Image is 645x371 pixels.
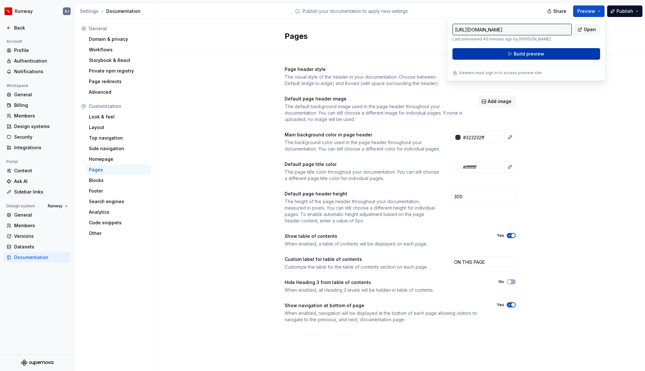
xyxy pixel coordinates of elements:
a: General [4,90,71,100]
div: Blocks [89,177,148,184]
a: Billing [4,100,71,110]
div: Side navigation [89,145,148,152]
button: RunwayAJ [1,4,73,18]
div: Pages [89,167,148,173]
div: Default page header height [285,191,440,197]
span: Build preview [514,51,544,57]
div: General [89,25,148,32]
a: Design systems [4,121,71,132]
h2: Pages [285,31,508,41]
div: Runway [15,8,33,14]
div: Security [14,134,68,140]
a: Authentication [4,56,71,66]
div: The default background image used in the page header throughout your documentation. You can still... [285,103,467,123]
div: Integrations [14,144,68,151]
div: When enabled, all Heading 3 levels will be hidden in table of contents. [285,287,487,293]
input: e.g. #000000 [460,161,504,173]
div: Analytics [89,209,148,215]
div: Main background color in page header [285,132,440,138]
div: Documentation [14,254,68,261]
div: The background color used in the page header throughout your documentation. You can still choose ... [285,139,440,152]
div: Top navigation [89,135,148,141]
a: Pages [86,165,151,175]
div: Billing [14,102,68,108]
div: Design systems [14,123,68,130]
button: Settings [80,8,99,14]
div: Show navigation at bottom of page [285,302,485,309]
a: Security [4,132,71,142]
p: Last previewed 40 minutes ago by [PERSON_NAME]. [452,37,572,42]
div: Workspace [4,82,31,90]
a: Sidebar links [4,187,71,197]
div: The visual style of the header in your documentation. Choose between Default (edge to edge) and B... [285,74,440,87]
a: Documentation [4,252,71,263]
a: Side navigation [86,143,151,154]
span: Open [584,26,596,33]
label: Yes [497,302,504,307]
img: 6b187050-a3ed-48aa-8485-808e17fcee26.png [4,7,12,15]
div: Custom label for table of contents [285,256,440,263]
div: Notifications [14,68,68,75]
div: AJ [64,9,69,14]
div: Members [14,222,68,229]
a: Ask AI [4,176,71,186]
a: Advanced [86,87,151,97]
a: Page redirects [86,76,151,87]
div: When enabled, navigation will be displayed at the bottom of each page allowing visitors to naviga... [285,310,485,323]
p: Viewers must sign in to access preview site. [459,70,543,75]
input: On this page [451,256,516,268]
a: Members [4,220,71,231]
div: Datasets [14,244,68,250]
a: Versions [4,231,71,241]
div: When enabled, a table of contents will be displayed on each page. [285,241,485,247]
div: Look & feel [89,114,148,120]
div: Members [14,113,68,119]
div: Customize the label for the table of contents section on each page. [285,264,440,270]
a: Profile [4,45,71,56]
div: Show table of contents [285,233,485,239]
div: Back [14,25,68,31]
div: Workflows [89,47,148,53]
svg: Supernova Logo [21,359,53,366]
a: Integrations [4,142,71,153]
a: Search engines [86,196,151,207]
div: Other [89,230,148,237]
a: Back [4,23,71,33]
a: Footer [86,186,151,196]
div: Default page title color [285,161,440,168]
div: The page title color throughout your documentation. You can still choose a different page title c... [285,169,440,182]
a: General [4,210,71,220]
div: Layout [89,124,148,131]
button: Share [544,5,571,17]
a: Top navigation [86,133,151,143]
div: Search engines [89,198,148,205]
span: Preview [577,8,595,14]
a: Layout [86,122,151,133]
a: Blocks [86,175,151,185]
label: No [499,279,504,284]
a: Look & feel [86,112,151,122]
div: Design system [4,202,38,210]
button: Preview [573,5,605,17]
div: Customization [89,103,148,109]
a: Private npm registry [86,66,151,76]
span: Share [553,8,566,14]
a: Code snippets [86,218,151,228]
div: Advanced [89,89,148,95]
div: Private npm registry [89,68,148,74]
div: Page redirects [89,78,148,85]
a: Open [574,24,600,35]
div: Account [4,38,25,45]
p: Publish your documentation to apply new settings. [303,8,409,14]
div: The height of the page header throughout your documentation, measured in pixels. You can still ch... [285,198,440,224]
div: Domain & privacy [89,36,148,42]
div: Authentication [14,58,68,64]
span: Add image [488,98,512,105]
a: Members [4,111,71,121]
div: Sidebar links [14,189,68,195]
div: General [14,212,68,218]
div: Content [14,168,68,174]
div: Profile [14,47,68,54]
